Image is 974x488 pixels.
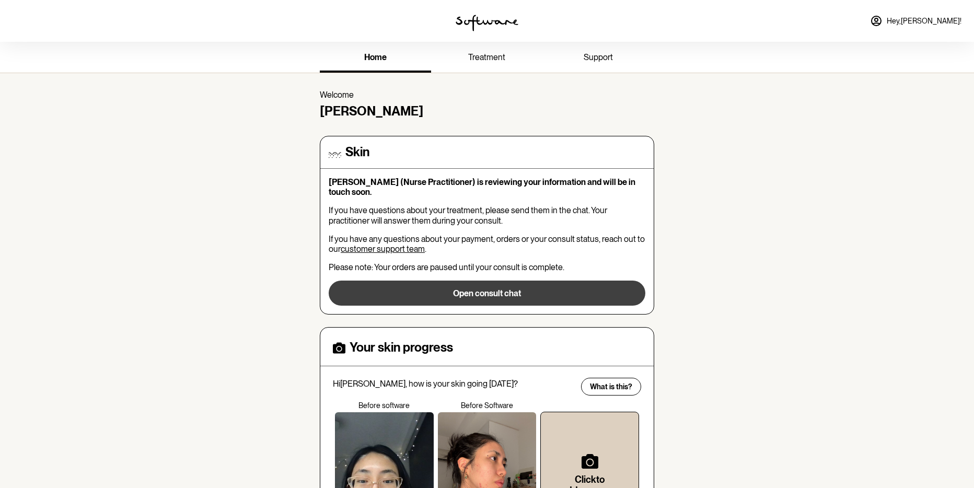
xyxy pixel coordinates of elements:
[887,17,961,26] span: Hey, [PERSON_NAME] !
[329,177,645,197] p: [PERSON_NAME] (Nurse Practitioner) is reviewing your information and will be in touch soon.
[364,52,387,62] span: home
[590,382,632,391] span: What is this?
[329,205,645,225] p: If you have questions about your treatment, please send them in the chat. Your practitioner will ...
[864,8,968,33] a: Hey,[PERSON_NAME]!
[584,52,613,62] span: support
[431,44,542,73] a: treatment
[320,90,654,100] p: Welcome
[320,104,654,119] h4: [PERSON_NAME]
[350,340,453,355] h4: Your skin progress
[329,262,645,272] p: Please note: Your orders are paused until your consult is complete.
[341,244,425,254] a: customer support team
[333,401,436,410] p: Before software
[456,15,518,31] img: software logo
[468,52,505,62] span: treatment
[543,44,654,73] a: support
[345,145,369,160] h4: Skin
[329,281,645,306] button: Open consult chat
[436,401,539,410] p: Before Software
[329,234,645,254] p: If you have any questions about your payment, orders or your consult status, reach out to our .
[581,378,641,396] button: What is this?
[320,44,431,73] a: home
[333,379,574,389] p: Hi [PERSON_NAME] , how is your skin going [DATE]?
